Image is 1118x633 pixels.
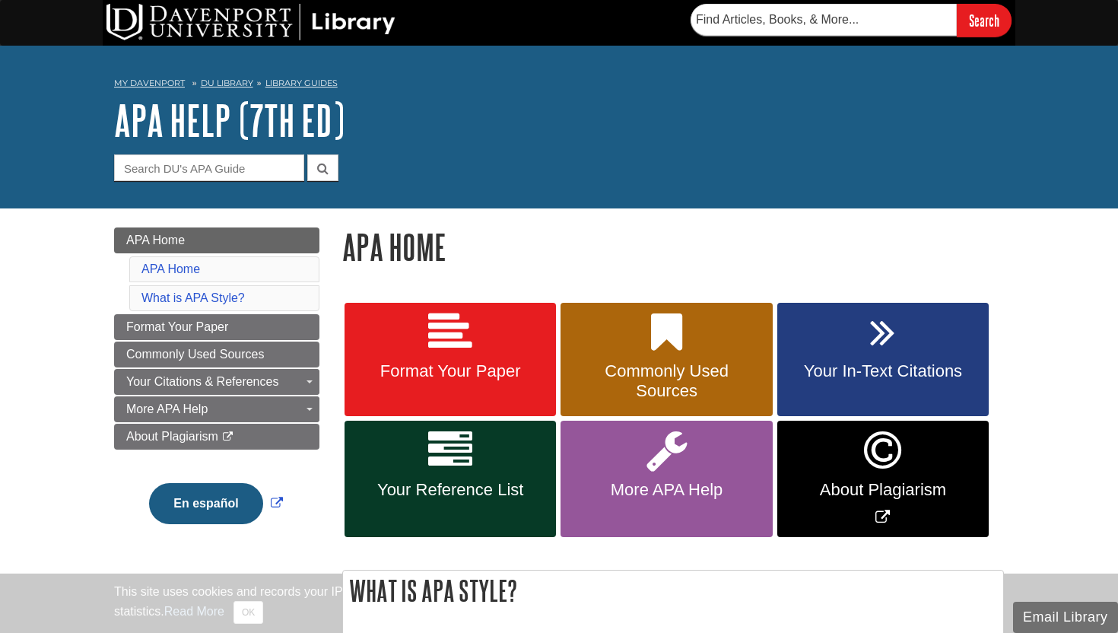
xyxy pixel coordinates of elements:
[114,154,304,181] input: Search DU's APA Guide
[149,483,262,524] button: En español
[126,430,218,443] span: About Plagiarism
[691,4,1012,37] form: Searches DU Library's articles, books, and more
[164,605,224,618] a: Read More
[126,234,185,247] span: APA Home
[221,432,234,442] i: This link opens in a new window
[789,361,977,381] span: Your In-Text Citations
[201,78,253,88] a: DU Library
[141,262,200,275] a: APA Home
[106,4,395,40] img: DU Library
[114,424,319,450] a: About Plagiarism
[572,480,761,500] span: More APA Help
[777,421,989,537] a: Link opens in new window
[1013,602,1118,633] button: Email Library
[114,227,319,253] a: APA Home
[691,4,957,36] input: Find Articles, Books, & More...
[342,227,1004,266] h1: APA Home
[265,78,338,88] a: Library Guides
[114,73,1004,97] nav: breadcrumb
[126,348,264,361] span: Commonly Used Sources
[114,369,319,395] a: Your Citations & References
[145,497,286,510] a: Link opens in new window
[114,342,319,367] a: Commonly Used Sources
[114,314,319,340] a: Format Your Paper
[789,480,977,500] span: About Plagiarism
[114,396,319,422] a: More APA Help
[343,571,1003,611] h2: What is APA Style?
[345,303,556,417] a: Format Your Paper
[561,421,772,537] a: More APA Help
[114,97,345,144] a: APA Help (7th Ed)
[114,227,319,550] div: Guide Page Menu
[233,601,263,624] button: Close
[957,4,1012,37] input: Search
[126,402,208,415] span: More APA Help
[126,320,228,333] span: Format Your Paper
[114,583,1004,624] div: This site uses cookies and records your IP address for usage statistics. Additionally, we use Goo...
[114,77,185,90] a: My Davenport
[777,303,989,417] a: Your In-Text Citations
[356,480,545,500] span: Your Reference List
[561,303,772,417] a: Commonly Used Sources
[126,375,278,388] span: Your Citations & References
[572,361,761,401] span: Commonly Used Sources
[356,361,545,381] span: Format Your Paper
[345,421,556,537] a: Your Reference List
[141,291,245,304] a: What is APA Style?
